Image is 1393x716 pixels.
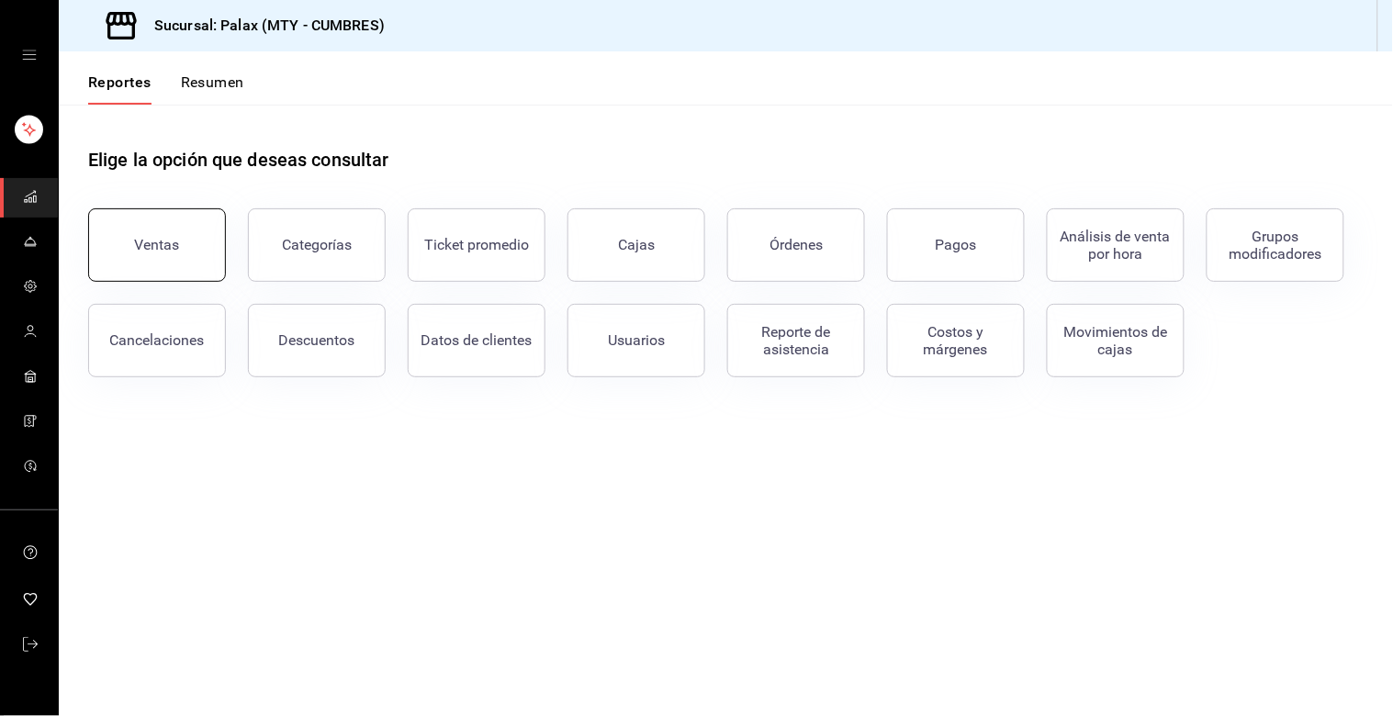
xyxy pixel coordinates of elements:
[248,208,386,282] button: Categorías
[567,304,705,377] button: Usuarios
[887,304,1025,377] button: Costos y márgenes
[88,73,152,105] button: Reportes
[1047,304,1185,377] button: Movimientos de cajas
[408,208,545,282] button: Ticket promedio
[279,331,355,349] div: Descuentos
[899,323,1013,358] div: Costos y márgenes
[618,236,655,253] div: Cajas
[887,208,1025,282] button: Pagos
[739,323,853,358] div: Reporte de asistencia
[22,48,37,62] button: open drawer
[408,304,545,377] button: Datos de clientes
[936,236,977,253] div: Pagos
[1219,228,1332,263] div: Grupos modificadores
[1207,208,1344,282] button: Grupos modificadores
[424,236,529,253] div: Ticket promedio
[181,73,244,105] button: Resumen
[135,236,180,253] div: Ventas
[770,236,823,253] div: Órdenes
[727,208,865,282] button: Órdenes
[1059,228,1173,263] div: Análisis de venta por hora
[727,304,865,377] button: Reporte de asistencia
[110,331,205,349] div: Cancelaciones
[88,208,226,282] button: Ventas
[88,146,389,173] h1: Elige la opción que deseas consultar
[1059,323,1173,358] div: Movimientos de cajas
[608,331,665,349] div: Usuarios
[282,236,352,253] div: Categorías
[1047,208,1185,282] button: Análisis de venta por hora
[88,73,244,105] div: navigation tabs
[88,304,226,377] button: Cancelaciones
[248,304,386,377] button: Descuentos
[567,208,705,282] button: Cajas
[140,15,385,37] h3: Sucursal: Palax (MTY - CUMBRES)
[421,331,533,349] div: Datos de clientes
